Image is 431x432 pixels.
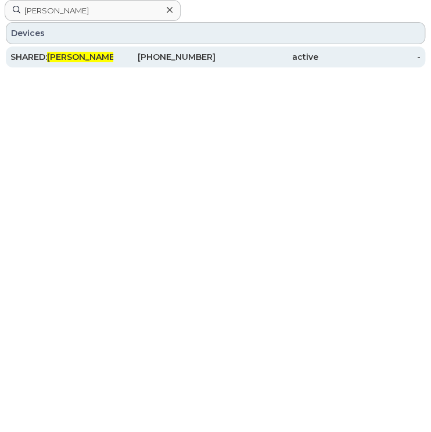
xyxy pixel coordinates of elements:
span: [PERSON_NAME] [47,52,117,62]
div: SHARED: & [PERSON_NAME] [10,51,113,63]
div: Devices [6,22,425,44]
div: [PHONE_NUMBER] [113,51,216,63]
a: SHARED:[PERSON_NAME]& [PERSON_NAME][PHONE_NUMBER]active- [6,47,425,67]
div: active [215,51,318,63]
div: - [318,51,421,63]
